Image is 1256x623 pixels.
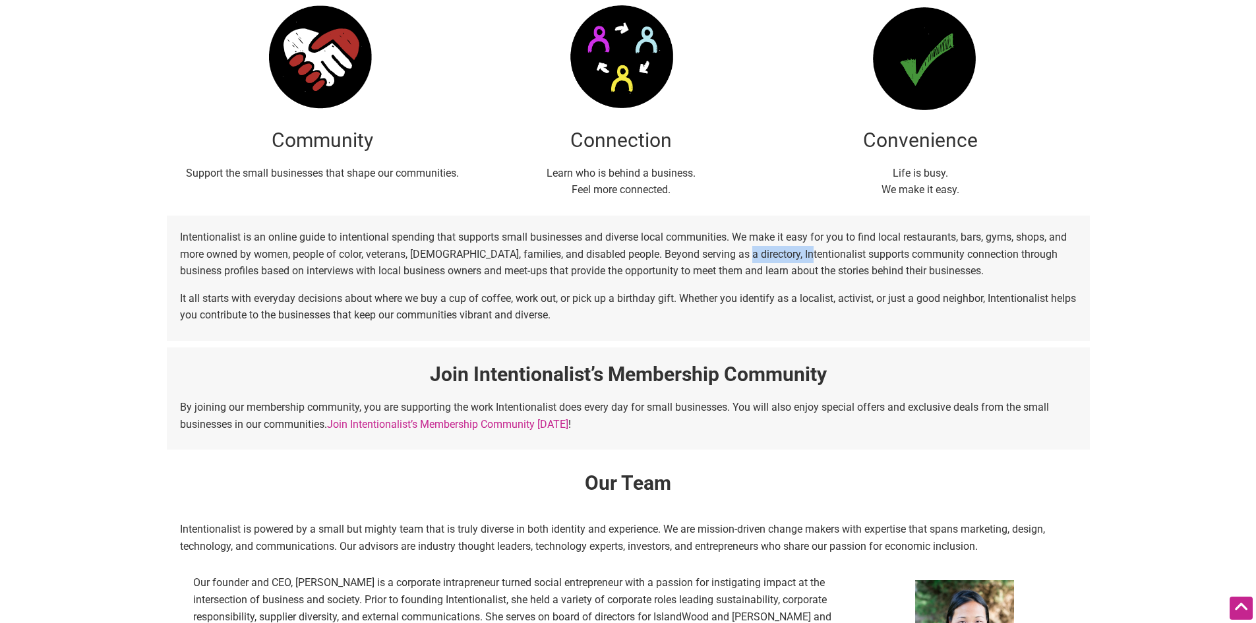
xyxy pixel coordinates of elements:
[327,418,568,430] a: Join Intentionalist’s Membership Community [DATE]
[180,290,1077,324] p: It all starts with everyday decisions about where we buy a cup of coffee, work out, or pick up a ...
[479,165,764,198] p: Learn who is behind a business. Feel more connected.
[180,229,1077,280] p: Intentionalist is an online guide to intentional spending that supports small businesses and dive...
[1230,597,1253,620] div: Scroll Back to Top
[180,165,465,182] p: Support the small businesses that shape our communities.
[180,521,1077,554] p: Intentionalist is powered by a small but mighty team that is truly diverse in both identity and e...
[777,127,1063,154] h2: Convenience
[180,469,1077,510] h2: Our Team
[479,127,764,154] h2: Connection
[777,165,1063,198] p: Life is busy. We make it easy.
[430,363,827,386] strong: Join Intentionalist’s Membership Community
[180,399,1077,432] p: By joining our membership community, you are supporting the work Intentionalist does every day fo...
[180,127,465,154] h2: Community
